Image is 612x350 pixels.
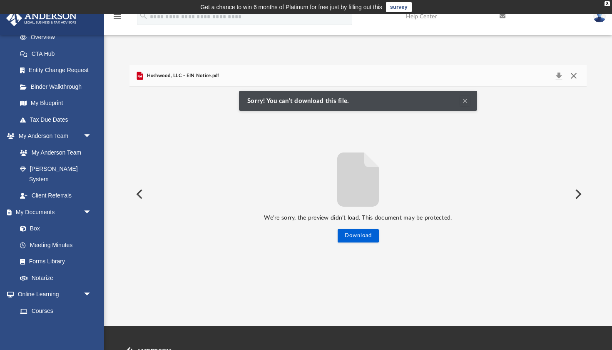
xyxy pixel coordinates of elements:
[338,229,379,242] button: Download
[12,319,96,336] a: Video Training
[12,302,100,319] a: Courses
[12,144,96,161] a: My Anderson Team
[145,72,219,80] span: Hushwood, LLC - EIN Notice.pdf
[247,97,353,105] span: Sorry! You can’t download this file.
[129,65,587,302] div: Preview
[129,213,587,223] p: We’re sorry, the preview didn’t load. This document may be protected.
[12,95,100,112] a: My Blueprint
[83,286,100,303] span: arrow_drop_down
[12,45,104,62] a: CTA Hub
[12,78,104,95] a: Binder Walkthrough
[12,270,100,286] a: Notarize
[568,182,587,206] button: Next File
[200,2,382,12] div: Get a chance to win 6 months of Platinum for free just by filling out this
[139,11,148,20] i: search
[129,182,148,206] button: Previous File
[83,204,100,221] span: arrow_drop_down
[12,29,104,46] a: Overview
[12,253,96,270] a: Forms Library
[112,16,122,22] a: menu
[12,220,96,237] a: Box
[460,96,470,106] button: Clear Notification
[83,128,100,145] span: arrow_drop_down
[593,10,606,22] img: User Pic
[12,62,104,79] a: Entity Change Request
[605,1,610,6] div: close
[12,161,100,187] a: [PERSON_NAME] System
[6,286,100,303] a: Online Learningarrow_drop_down
[112,12,122,22] i: menu
[6,204,100,220] a: My Documentsarrow_drop_down
[551,70,566,82] button: Download
[566,70,581,82] button: Close
[12,187,100,204] a: Client Referrals
[386,2,412,12] a: survey
[12,111,104,128] a: Tax Due Dates
[129,87,587,302] div: File preview
[4,10,79,26] img: Anderson Advisors Platinum Portal
[12,237,100,253] a: Meeting Minutes
[6,128,100,145] a: My Anderson Teamarrow_drop_down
